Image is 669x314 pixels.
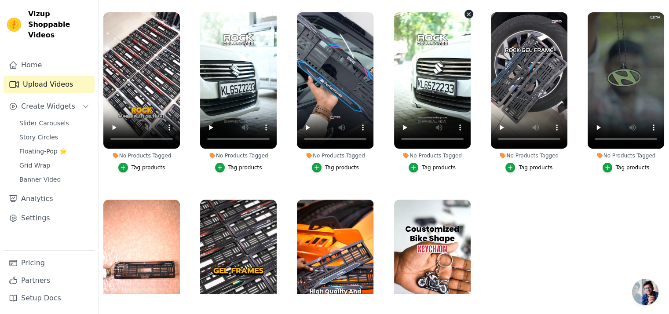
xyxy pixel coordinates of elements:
[4,76,95,93] a: Upload Videos
[14,173,95,186] a: Banner Video
[505,163,552,172] button: Tag products
[132,164,165,171] div: Tag products
[28,9,91,40] span: Vizup Shoppable Videos
[4,190,95,208] a: Analytics
[19,133,58,142] span: Story Circles
[7,18,21,32] img: Vizup
[200,152,277,159] div: No Products Tagged
[464,10,473,18] button: Video Delete
[603,163,650,172] button: Tag products
[616,164,650,171] div: Tag products
[491,152,567,159] div: No Products Tagged
[21,101,75,112] span: Create Widgets
[14,117,95,129] a: Slider Carousels
[19,161,50,170] span: Grid Wrap
[588,152,664,159] div: No Products Tagged
[103,152,180,159] div: No Products Tagged
[4,98,95,115] button: Create Widgets
[519,164,552,171] div: Tag products
[4,56,95,74] a: Home
[14,131,95,143] a: Story Circles
[19,147,67,156] span: Floating-Pop ⭐
[118,163,165,172] button: Tag products
[14,159,95,172] a: Grid Wrap
[312,163,359,172] button: Tag products
[409,163,456,172] button: Tag products
[4,209,95,227] a: Settings
[4,289,95,307] a: Setup Docs
[394,152,471,159] div: No Products Tagged
[19,119,69,128] span: Slider Carousels
[632,279,658,305] a: Open chat
[14,145,95,157] a: Floating-Pop ⭐
[4,254,95,272] a: Pricing
[422,164,456,171] div: Tag products
[228,164,262,171] div: Tag products
[325,164,359,171] div: Tag products
[297,152,373,159] div: No Products Tagged
[215,163,262,172] button: Tag products
[4,272,95,289] a: Partners
[19,175,61,184] span: Banner Video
